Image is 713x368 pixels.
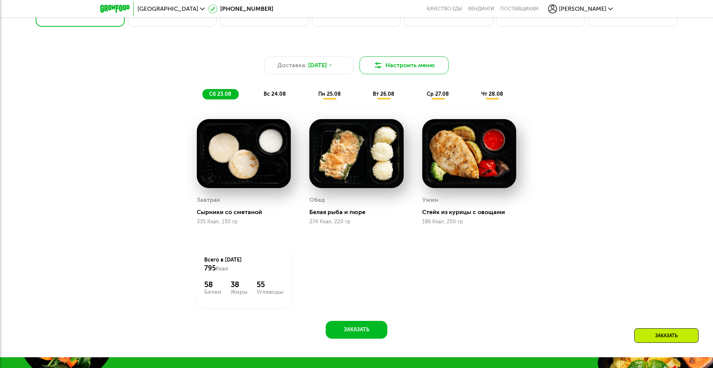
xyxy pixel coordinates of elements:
[309,219,403,225] div: 274 Ккал, 220 гр
[264,91,286,97] span: вс 24.08
[257,280,283,289] div: 55
[308,61,327,70] span: [DATE]
[209,91,231,97] span: сб 23.08
[277,61,307,70] span: Доставка:
[197,194,220,206] div: Завтрак
[318,91,341,97] span: пн 25.08
[309,208,409,216] div: Белая рыба и пюре
[422,208,522,216] div: Стейк из курицы с овощами
[204,256,283,273] div: Всего в [DATE]
[204,264,216,272] span: 795
[197,219,291,225] div: 335 Ккал, 130 гр
[137,6,198,12] span: [GEOGRAPHIC_DATA]
[216,266,228,272] span: Ккал
[231,280,247,289] div: 38
[197,208,297,216] div: Сырники со сметаной
[481,91,503,97] span: чт 28.08
[326,321,387,339] button: Заказать
[427,6,462,12] a: Качество еды
[634,328,699,343] div: Заказать
[204,280,221,289] div: 58
[359,56,449,74] button: Настроить меню
[373,91,394,97] span: вт 26.08
[257,289,283,295] div: Углеводы
[427,91,449,97] span: ср 27.08
[468,6,494,12] a: Вендинги
[231,289,247,295] div: Жиры
[500,6,538,12] div: поставщикам
[422,219,516,225] div: 186 Ккал, 250 гр
[559,6,606,12] span: [PERSON_NAME]
[309,194,325,206] div: Обед
[204,289,221,295] div: Белки
[208,4,273,13] a: [PHONE_NUMBER]
[422,194,438,206] div: Ужин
